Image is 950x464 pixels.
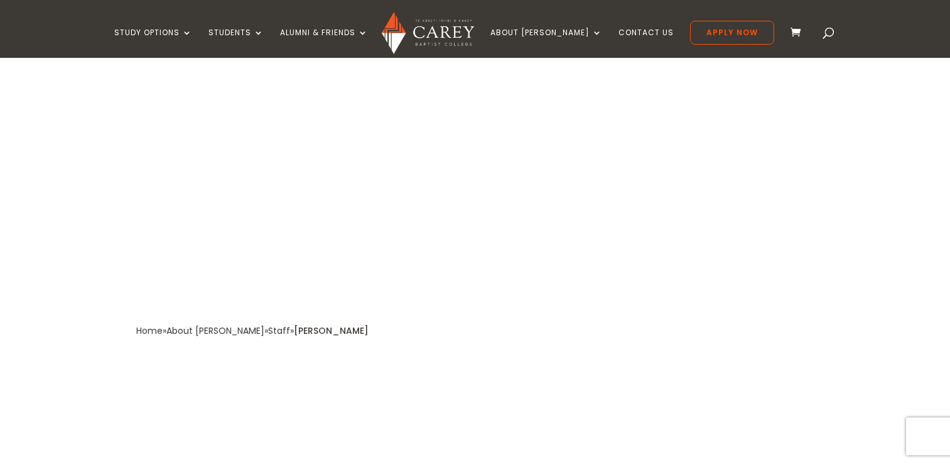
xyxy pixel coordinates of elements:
div: » » » [136,323,294,340]
a: About [PERSON_NAME] [490,28,602,58]
a: Staff [268,324,290,337]
a: Students [208,28,264,58]
img: Carey Baptist College [382,12,474,54]
a: Study Options [114,28,192,58]
a: Home [136,324,163,337]
a: Contact Us [618,28,674,58]
a: Apply Now [690,21,774,45]
div: [PERSON_NAME] [294,323,369,340]
a: About [PERSON_NAME] [166,324,264,337]
a: Alumni & Friends [280,28,368,58]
